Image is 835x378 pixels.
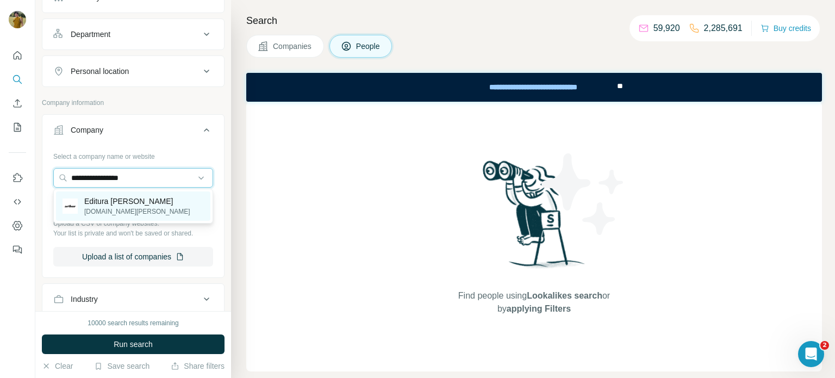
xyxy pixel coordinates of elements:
[53,247,213,267] button: Upload a list of companies
[9,11,26,28] img: Avatar
[447,289,621,315] span: Find people using or by
[9,94,26,113] button: Enrich CSV
[71,125,103,135] div: Company
[246,13,822,28] h4: Search
[9,168,26,188] button: Use Surfe on LinkedIn
[88,318,178,328] div: 10000 search results remaining
[478,158,591,279] img: Surfe Illustration - Woman searching with binoculars
[246,73,822,102] iframe: Banner
[114,339,153,350] span: Run search
[71,294,98,305] div: Industry
[71,29,110,40] div: Department
[9,46,26,65] button: Quick start
[356,41,381,52] span: People
[9,117,26,137] button: My lists
[761,21,811,36] button: Buy credits
[653,22,680,35] p: 59,920
[71,66,129,77] div: Personal location
[507,304,571,313] span: applying Filters
[42,117,224,147] button: Company
[84,207,190,216] p: [DOMAIN_NAME][PERSON_NAME]
[42,334,225,354] button: Run search
[273,41,313,52] span: Companies
[53,219,213,228] p: Upload a CSV of company websites.
[9,70,26,89] button: Search
[42,361,73,371] button: Clear
[171,361,225,371] button: Share filters
[42,286,224,312] button: Industry
[42,58,224,84] button: Personal location
[820,341,829,350] span: 2
[42,98,225,108] p: Company information
[84,196,190,207] p: Editura [PERSON_NAME]
[534,145,632,243] img: Surfe Illustration - Stars
[63,199,78,214] img: Editura Arthur
[53,147,213,162] div: Select a company name or website
[704,22,743,35] p: 2,285,691
[42,21,224,47] button: Department
[53,228,213,238] p: Your list is private and won't be saved or shared.
[9,216,26,236] button: Dashboard
[527,291,602,300] span: Lookalikes search
[9,192,26,212] button: Use Surfe API
[9,240,26,259] button: Feedback
[798,341,824,367] iframe: Intercom live chat
[94,361,149,371] button: Save search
